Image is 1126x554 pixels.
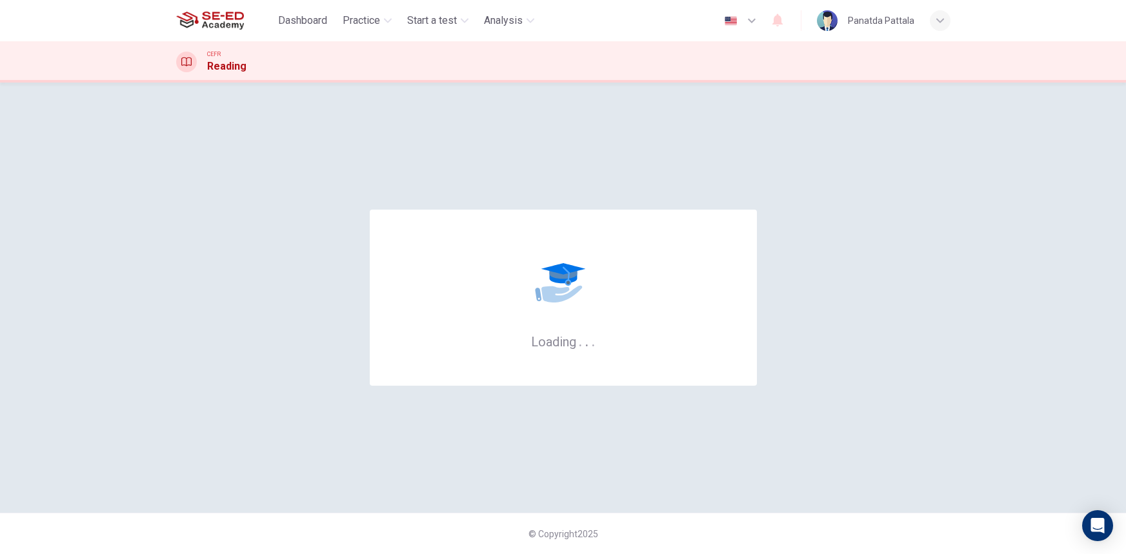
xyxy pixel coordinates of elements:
a: SE-ED Academy logo [176,8,274,34]
img: SE-ED Academy logo [176,8,244,34]
span: Dashboard [278,13,327,28]
h6: . [591,330,596,351]
img: Profile picture [817,10,838,31]
button: Start a test [402,9,474,32]
span: Start a test [407,13,457,28]
span: CEFR [207,50,221,59]
img: en [723,16,739,26]
div: Open Intercom Messenger [1082,510,1113,541]
h1: Reading [207,59,246,74]
button: Analysis [479,9,539,32]
span: © Copyright 2025 [528,529,598,539]
span: Analysis [484,13,523,28]
h6: . [585,330,589,351]
div: Panatda Pattala [848,13,914,28]
button: Practice [337,9,397,32]
h6: Loading [531,333,596,350]
button: Dashboard [273,9,332,32]
span: Practice [343,13,380,28]
h6: . [578,330,583,351]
